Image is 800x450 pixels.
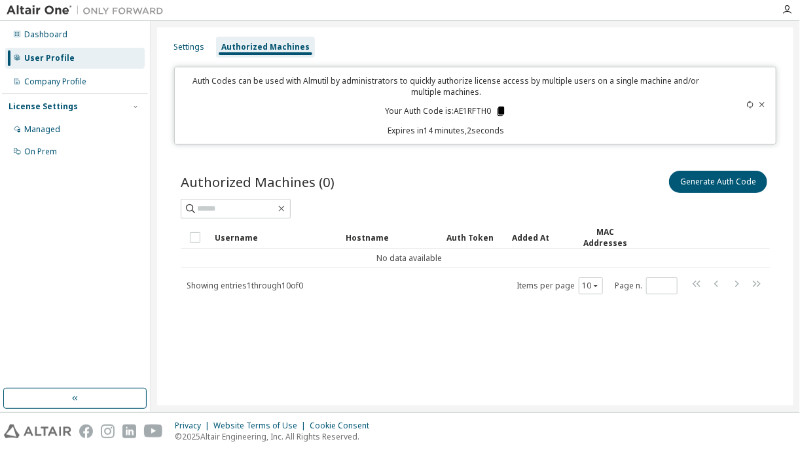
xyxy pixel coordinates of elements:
img: altair_logo.svg [4,424,71,438]
img: facebook.svg [79,424,93,438]
div: Hostname [346,227,436,248]
div: Privacy [175,421,213,431]
span: Items per page [517,277,603,294]
p: Your Auth Code is: AE1RFTH0 [385,105,507,117]
div: On Prem [24,147,57,157]
div: License Settings [9,101,78,112]
img: instagram.svg [101,424,115,438]
div: Auth Token [446,227,501,248]
div: Authorized Machines [221,42,310,52]
div: Managed [24,124,60,135]
div: Username [215,227,335,248]
p: © 2025 Altair Engineering, Inc. All Rights Reserved. [175,431,377,442]
div: User Profile [24,53,75,63]
td: No data available [181,249,638,268]
p: Expires in 14 minutes, 2 seconds [183,125,709,136]
div: Settings [173,42,204,52]
button: Generate Auth Code [669,171,767,193]
div: Website Terms of Use [213,421,310,431]
img: youtube.svg [144,424,163,438]
div: Dashboard [24,29,67,40]
span: Authorized Machines (0) [181,173,335,191]
div: Cookie Consent [310,421,377,431]
span: Showing entries 1 through 10 of 0 [187,280,303,291]
button: 10 [582,281,600,291]
img: linkedin.svg [122,424,136,438]
div: MAC Addresses [577,226,632,249]
div: Added At [512,227,567,248]
img: Altair One [7,4,170,17]
span: Page n. [615,277,678,294]
p: Auth Codes can be used with Almutil by administrators to quickly authorize license access by mult... [183,75,709,97]
div: Company Profile [24,77,86,87]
